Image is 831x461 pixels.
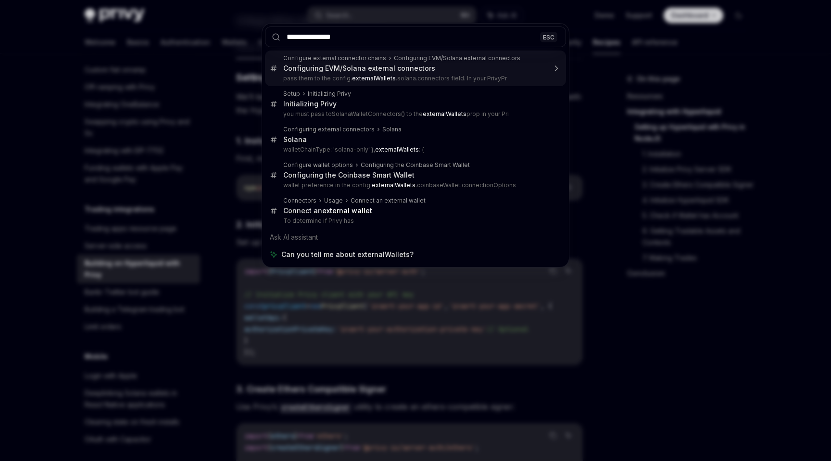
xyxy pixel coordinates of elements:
[283,197,316,205] div: Connectors
[283,171,415,179] div: Configuring the Coinbase Smart Wallet
[283,110,546,118] p: you must pass toSolanaWalletConnectors() to the prop in your Pri
[375,146,419,153] b: externalWallets
[372,181,415,189] b: externalWallets
[324,197,343,205] div: Usage
[283,161,353,169] div: Configure wallet options
[283,206,372,215] div: Connect an
[283,90,300,98] div: Setup
[281,250,414,259] span: Can you tell me about externalWallets?
[283,54,386,62] div: Configure external connector chains
[322,206,372,215] b: external wallet
[283,100,337,108] div: Initializing Privy
[423,110,466,117] b: externalWallets
[283,64,435,73] div: Configuring EVM/Solana external connectors
[283,75,546,82] p: pass them to the config. .solana.connectors field. In your PrivyPr
[361,161,470,169] div: Configuring the Coinbase Smart Wallet
[265,229,566,246] div: Ask AI assistant
[283,146,546,154] p: walletChainType: 'solana-only' }, : {
[283,135,307,144] div: Solana
[283,181,546,189] p: wallet preference in the config. .coinbaseWallet.connectionOptions
[351,197,426,205] div: Connect an external wallet
[382,126,402,133] div: Solana
[394,54,520,62] div: Configuring EVM/Solana external connectors
[540,32,557,42] div: ESC
[283,126,375,133] div: Configuring external connectors
[352,75,396,82] b: externalWallets
[308,90,351,98] div: Initializing Privy
[283,217,546,225] p: To determine if Privy has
